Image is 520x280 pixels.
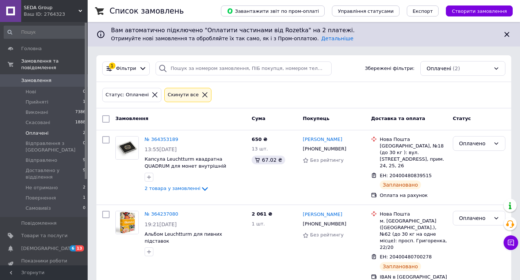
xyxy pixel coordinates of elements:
div: Ваш ID: 2764323 [24,11,88,18]
span: 1888 [75,119,85,126]
span: 0 [83,140,85,153]
div: Заплановано [380,180,421,189]
span: ЕН: 20400480700278 [380,254,432,260]
span: Без рейтингу [310,232,344,238]
span: Отримуйте нові замовлення та обробляйте їх так само, як і з Пром-оплатою. [111,36,353,41]
span: Cума [252,116,265,121]
div: 67.02 ₴ [252,156,285,164]
span: Доставлено у відділення [26,167,83,180]
div: Нова Пошта [380,211,447,217]
span: Статус [453,116,471,121]
span: Повернення [26,195,56,201]
span: Покупець [303,116,329,121]
span: Фільтри [116,65,136,72]
span: Замовлення та повідомлення [21,58,88,71]
button: Експорт [407,5,439,16]
span: 650 ₴ [252,137,267,142]
span: 7386 [75,109,85,116]
a: № 364237080 [145,211,178,217]
div: Статус: Оплачені [104,91,150,99]
span: 9 [83,157,85,164]
span: 2 [83,184,85,191]
span: Скасовані [26,119,50,126]
a: 2 товара у замовленні [145,186,209,191]
span: Доставка та оплата [371,116,425,121]
button: Створити замовлення [446,5,513,16]
span: Експорт [413,8,433,14]
span: ЕН: 20400480839515 [380,173,432,178]
span: Оплачені [427,65,451,72]
div: Оплачено [459,214,490,222]
div: Оплата на рахунок [380,192,447,199]
div: [PHONE_NUMBER] [301,219,348,229]
span: Без рейтингу [310,157,344,163]
img: Фото товару [116,137,138,159]
div: [PHONE_NUMBER] [301,144,348,154]
span: 0 [83,89,85,95]
span: 13 [76,245,84,251]
a: Фото товару [115,211,139,234]
span: Повідомлення [21,220,57,227]
div: 1 [109,62,115,69]
span: 9 [83,167,85,180]
div: Оплачено [459,139,490,148]
img: Фото товару [116,211,138,234]
span: [DEMOGRAPHIC_DATA] [21,245,75,252]
span: Головна [21,45,42,52]
span: 2 [83,130,85,137]
span: Прийняті [26,99,48,105]
input: Пошук за номером замовлення, ПІБ покупця, номером телефону, Email, номером накладної [156,61,332,76]
a: [PERSON_NAME] [303,136,342,143]
span: (2) [453,66,460,71]
button: Чат з покупцем [504,235,518,250]
span: 13:55[DATE] [145,146,177,152]
span: 2 061 ₴ [252,211,272,217]
a: Капсула Leuchtturm квадратна QUADRUM для монет внутрішній діаметр 37мм. [145,156,226,175]
div: Нова Пошта [380,136,447,143]
span: Нові [26,89,36,95]
span: Завантажити звіт по пром-оплаті [227,8,319,14]
span: Показники роботи компанії [21,258,68,271]
span: 2 товара у замовленні [145,186,200,191]
button: Завантажити звіт по пром-оплаті [221,5,325,16]
span: Збережені фільтри: [365,65,414,72]
span: Виконані [26,109,48,116]
span: 1 [83,99,85,105]
span: Не отримано [26,184,58,191]
div: Cкинути все [166,91,200,99]
span: Оплачені [26,130,49,137]
button: Управління статусами [332,5,399,16]
span: Вам автоматично підключено "Оплатити частинами від Rozetka" на 2 платежі. [111,26,497,35]
span: Управління статусами [338,8,394,14]
span: Замовлення [21,77,51,84]
div: [GEOGRAPHIC_DATA], №18 (до 30 кг ): вул. [STREET_ADDRESS], прим. 24, 25, 26 [380,143,447,169]
a: Фото товару [115,136,139,160]
span: Товари та послуги [21,232,68,239]
span: 1 шт. [252,221,265,227]
h1: Список замовлень [110,7,184,15]
a: № 364353189 [145,137,178,142]
span: 13 шт. [252,146,268,152]
div: Заплановано [380,262,421,271]
a: Детальніше [321,36,353,41]
span: Самовивіз [26,205,51,212]
span: 1 [83,195,85,201]
span: 6 [70,245,76,251]
input: Пошук [4,26,86,39]
span: Відправлення з [GEOGRAPHIC_DATA] [26,140,83,153]
a: Альбом Leuchtturm для пивних підставок [145,231,222,244]
span: 19:21[DATE] [145,221,177,227]
span: 0 [83,205,85,212]
span: Створити замовлення [452,8,507,14]
span: Замовлення [115,116,148,121]
span: Відправлено [26,157,57,164]
a: Створити замовлення [439,8,513,14]
div: м. [GEOGRAPHIC_DATA] ([GEOGRAPHIC_DATA].), №62 (до 30 кг на одне місце): просп. Григоренка, 22/20 [380,218,447,251]
a: [PERSON_NAME] [303,211,342,218]
span: SEDA Group [24,4,79,11]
